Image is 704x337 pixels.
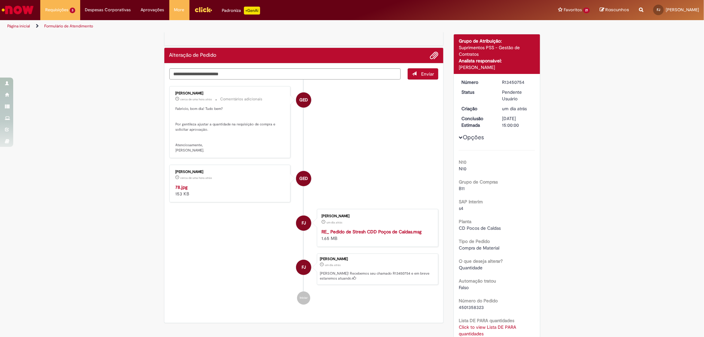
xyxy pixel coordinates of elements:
span: Enviar [421,71,434,77]
div: [PERSON_NAME] [176,170,285,174]
span: 3 [70,8,75,13]
b: Número do Pedido [459,298,498,304]
span: um dia atrás [325,263,341,267]
div: [PERSON_NAME] [459,64,535,71]
div: Padroniza [222,7,260,15]
dt: Número [456,79,497,85]
span: N10 [459,166,466,172]
div: Fabricio De Carvalho Jeronimo [296,260,311,275]
button: Adicionar anexos [430,51,438,60]
p: [PERSON_NAME]! Recebemos seu chamado R13450754 e em breve estaremos atuando. [320,271,435,281]
span: FJ [657,8,660,12]
span: FJ [302,215,306,231]
a: RE_ Pedido de Stresh CDD Poços de Caldas.msg [321,229,421,235]
span: um dia atrás [502,106,527,112]
span: Despesas Corporativas [85,7,131,13]
span: Falso [459,285,469,290]
div: 1.65 MB [321,228,431,242]
p: +GenAi [244,7,260,15]
p: Fabricio, bom dia! Tudo bem? Por gentileza ajustar a quantidade na requisição de compra e solicit... [176,106,285,153]
span: GED [299,92,308,108]
span: B11 [459,185,465,191]
div: [DATE] 15:00:00 [502,115,533,128]
b: Planta [459,219,471,224]
span: um dia atrás [326,220,342,224]
span: [PERSON_NAME] [666,7,699,13]
div: [PERSON_NAME] [176,91,285,95]
h2: Alteração de Pedido Histórico de tíquete [169,52,217,58]
div: Grupo de Atribuição: [459,38,535,44]
button: Enviar [408,68,438,80]
ul: Histórico de tíquete [169,80,439,311]
span: CD Pocos de Caldas [459,225,501,231]
li: Fabricio De Carvalho Jeronimo [169,253,439,285]
div: R13450754 [502,79,533,85]
span: Aprovações [141,7,164,13]
b: N10 [459,159,466,165]
span: s4 [459,205,463,211]
span: Rascunhos [605,7,629,13]
a: Rascunhos [600,7,629,13]
a: Click to view Lista DE PARA quantidades [459,324,516,337]
b: Tipo de Pedido [459,238,490,244]
ul: Trilhas de página [5,20,464,32]
dt: Conclusão Estimada [456,115,497,128]
a: 78.jpg [176,184,188,190]
b: O que deseja alterar? [459,258,503,264]
div: Suprimentos PSS - Gestão de Contratos [459,44,535,57]
textarea: Digite sua mensagem aqui... [169,68,401,80]
b: Automação tratou [459,278,496,284]
span: GED [299,171,308,186]
dt: Criação [456,105,497,112]
span: Favoritos [564,7,582,13]
a: Página inicial [7,23,30,29]
b: Grupo de Compras [459,179,498,185]
img: ServiceNow [1,3,35,17]
dt: Status [456,89,497,95]
div: Analista responsável: [459,57,535,64]
b: Lista DE PARA quantidades [459,318,514,323]
span: 21 [583,8,590,13]
span: More [174,7,184,13]
span: cerca de uma hora atrás [181,176,212,180]
span: Requisições [45,7,68,13]
a: Formulário de Atendimento [44,23,93,29]
span: 4501358323 [459,304,484,310]
div: 27/08/2025 08:36:20 [502,105,533,112]
div: [PERSON_NAME] [320,257,435,261]
time: 27/08/2025 08:36:20 [325,263,341,267]
span: Quantidade [459,265,483,271]
div: 153 KB [176,184,285,197]
div: Gabriele Estefane Da Silva [296,171,311,186]
time: 27/08/2025 08:35:30 [326,220,342,224]
div: [PERSON_NAME] [321,214,431,218]
span: Compra de Material [459,245,499,251]
div: Pendente Usuário [502,89,533,102]
div: Fabricio De Carvalho Jeronimo [296,216,311,231]
small: Comentários adicionais [220,96,263,102]
span: cerca de uma hora atrás [181,97,212,101]
img: click_logo_yellow_360x200.png [194,5,212,15]
div: Gabriele Estefane Da Silva [296,92,311,108]
b: SAP Interim [459,199,483,205]
span: FJ [302,259,306,275]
